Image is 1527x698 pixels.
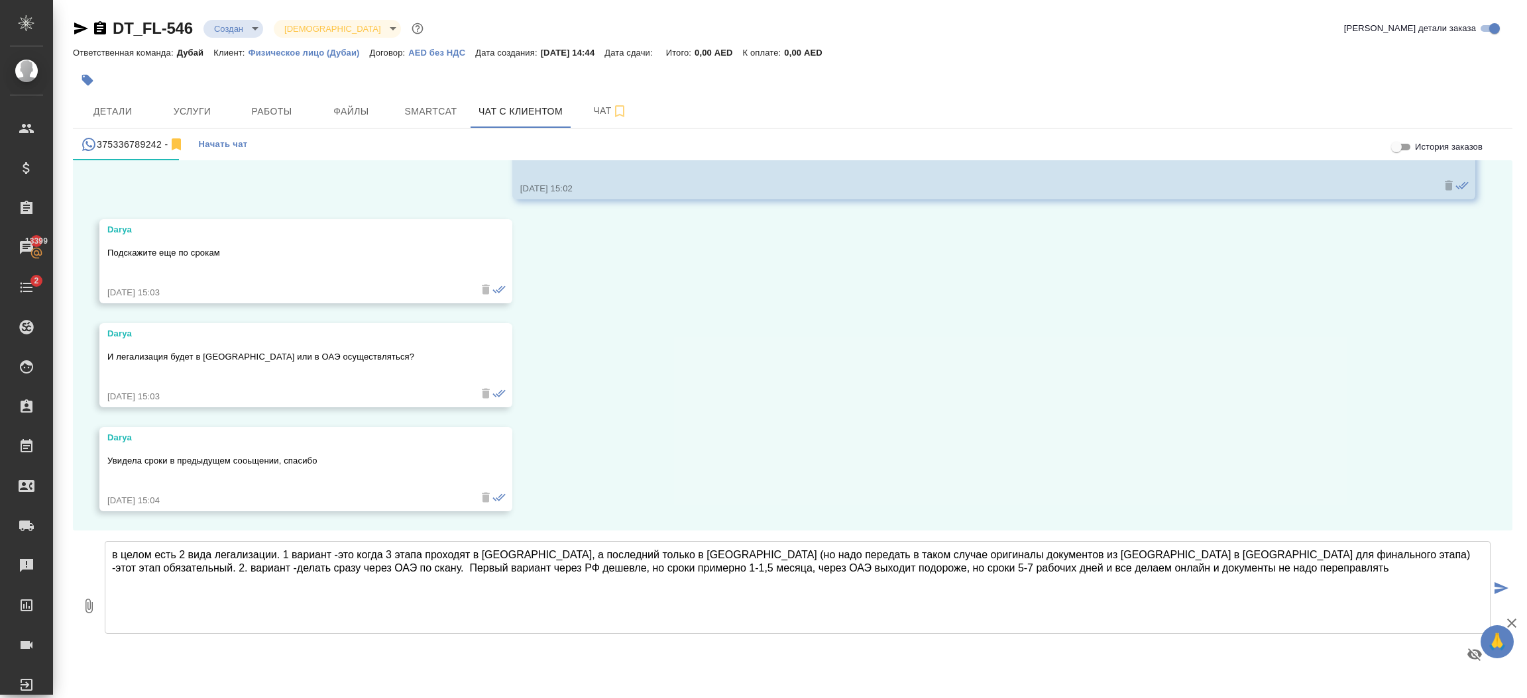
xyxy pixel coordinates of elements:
p: Дата создания: [475,48,540,58]
span: 🙏 [1486,628,1508,656]
div: Darya [107,327,466,340]
button: Скопировать ссылку [92,21,108,36]
p: Договор: [370,48,409,58]
button: Доп статусы указывают на важность/срочность заказа [409,20,426,37]
p: 0,00 AED [784,48,832,58]
div: [DATE] 15:03 [107,390,466,403]
span: [PERSON_NAME] детали заказа [1344,22,1476,35]
p: AED без НДС [408,48,475,58]
p: Клиент: [213,48,248,58]
span: Услуги [160,103,224,120]
button: [DEMOGRAPHIC_DATA] [280,23,384,34]
svg: Отписаться [168,136,184,152]
span: Чат [579,103,642,119]
div: [DATE] 15:04 [107,494,466,507]
div: [DATE] 15:03 [107,286,466,299]
div: [DATE] 15:02 [520,182,1429,195]
div: Создан [203,20,263,38]
p: Дубай [177,48,214,58]
p: 0,00 AED [695,48,742,58]
button: Скопировать ссылку для ЯМессенджера [73,21,89,36]
button: Создан [210,23,247,34]
div: Darya [107,431,466,444]
span: Работы [240,103,304,120]
p: Итого: [666,48,695,58]
button: 🙏 [1481,625,1514,658]
span: Smartcat [399,103,463,120]
div: Создан [274,20,400,38]
a: DT_FL-546 [113,19,193,37]
p: [DATE] 14:44 [541,48,605,58]
div: Darya [107,223,466,236]
a: 13399 [3,231,50,264]
p: Подскажите еще по срокам [107,246,466,260]
button: Добавить тэг [73,66,102,95]
span: Детали [81,103,144,120]
div: simple tabs example [73,128,1512,160]
button: Начать чат [192,128,254,160]
a: 2 [3,271,50,304]
span: 13399 [17,234,56,248]
span: Файлы [319,103,383,120]
span: История заказов [1415,140,1483,154]
span: Начать чат [199,137,248,152]
p: Дата сдачи: [604,48,655,58]
div: 375336789242 (Darya) - (undefined) [81,136,184,153]
p: Увидела сроки в предыдущем сооьщении, спасибо [107,454,466,468]
span: 2 [26,274,46,287]
p: Физическое лицо (Дубаи) [249,48,370,58]
button: Предпросмотр [1459,638,1491,670]
p: И легализация будет в [GEOGRAPHIC_DATA] или в ОАЭ осуществляться? [107,350,466,364]
a: Физическое лицо (Дубаи) [249,46,370,58]
span: Чат с клиентом [479,103,563,120]
p: К оплате: [743,48,785,58]
a: AED без НДС [408,46,475,58]
p: Ответственная команда: [73,48,177,58]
